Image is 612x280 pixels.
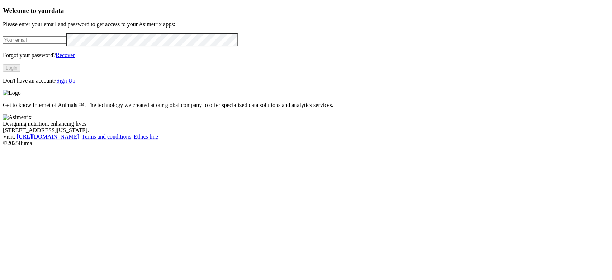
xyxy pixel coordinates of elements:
[3,7,609,15] h3: Welcome to your
[82,134,131,140] a: Terms and conditions
[3,78,609,84] p: Don't have an account?
[3,140,609,146] div: © 2025 Iluma
[3,52,609,59] p: Forgot your password?
[3,102,609,108] p: Get to know Internet of Animals ™. The technology we created at our global company to offer speci...
[17,134,79,140] a: [URL][DOMAIN_NAME]
[3,134,609,140] div: Visit : | |
[3,64,20,72] button: Login
[56,52,75,58] a: Recover
[3,36,66,44] input: Your email
[134,134,158,140] a: Ethics line
[51,7,64,14] span: data
[3,21,609,28] p: Please enter your email and password to get access to your Asimetrix apps:
[3,121,609,127] div: Designing nutrition, enhancing lives.
[3,90,21,96] img: Logo
[3,114,32,121] img: Asimetrix
[3,127,609,134] div: [STREET_ADDRESS][US_STATE].
[56,78,75,84] a: Sign Up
